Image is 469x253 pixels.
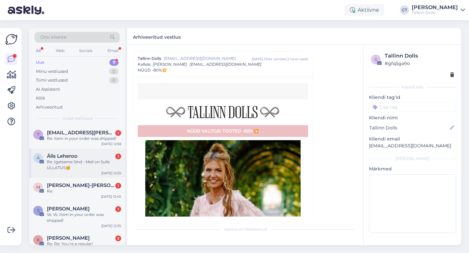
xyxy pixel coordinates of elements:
img: 5bde5e54-69a2-44ee-ab2d-622ea800ddb7.png [144,102,302,121]
div: [DATE] 12:55 [101,171,121,176]
p: Kliendi tag'id [369,94,456,101]
span: Otsi kliente [40,34,66,41]
span: Signe Sarapuu [47,206,90,212]
input: Lisa nimi [369,124,448,131]
div: Web [54,47,66,55]
a: [PERSON_NAME]Tallinn Dolls [412,5,465,15]
div: 9 [109,59,119,66]
div: Socials [78,47,94,55]
div: Tallinn Dolls [385,52,454,60]
div: CT [400,6,409,15]
div: Arhiveeritud [36,104,63,111]
div: [DATE] 12:58 [101,141,121,146]
div: 0 [109,77,119,84]
span: tiina.kallas@hotmail.com [47,130,115,136]
div: ( umbes 2 tunni eest ) [274,57,308,61]
div: Re: Item in your order was shipped! [47,136,121,141]
div: Uus [36,59,44,66]
div: 2 [115,235,121,241]
span: Uued vestlused [62,115,92,121]
span: NÜÜD VALITUD TOOTED -80%💥 [187,128,259,134]
div: 1 [115,206,121,212]
span: Ä [37,155,40,160]
div: Kliendi info [369,84,456,90]
div: [DATE] 12:35 [101,223,121,228]
div: Re: [47,188,121,194]
div: Vs: Vs: Item in your order was shipped! [47,212,121,223]
p: [EMAIL_ADDRESS][DOMAIN_NAME] [369,142,456,149]
div: [DATE] 12:45 [101,194,121,199]
label: Arhiveeritud vestlus [133,32,181,41]
div: Re: Igatseme Sind - Meil on Sulle ÜLLATUS🥳 [47,159,121,171]
div: [PERSON_NAME] [412,5,458,10]
span: Älis Leheroo [47,153,78,159]
span: g [375,57,377,62]
div: Tiimi vestlused [36,77,68,84]
p: Märkmed [369,166,456,172]
div: Kõik [36,95,45,101]
div: [DATE] 13:04 [252,57,272,61]
div: Email [106,47,120,55]
div: [PERSON_NAME] [369,156,456,162]
div: AI Assistent [36,86,60,93]
div: # gfq5ga9o [385,60,454,67]
p: Kliendi email [369,136,456,142]
div: 1 [115,153,121,159]
span: Tallinn Dolls [138,56,161,61]
div: 1 [115,130,121,136]
span: M [36,185,40,190]
div: Re: Re: You’re a regular! [47,241,121,247]
div: 0 [109,68,119,75]
div: All [35,47,42,55]
img: Askly Logo [5,33,18,46]
span: Kellele : [138,62,151,67]
div: Tallinn Dolls [412,10,458,15]
div: Minu vestlused [36,68,68,75]
span: [EMAIL_ADDRESS][DOMAIN_NAME] [164,56,252,61]
span: S [37,208,39,213]
span: NÜÜD -80%💥 [138,67,167,73]
span: Vestlus on blokeeritud [224,226,267,232]
span: k [37,237,40,242]
div: Aktiivne [345,4,384,16]
span: katrin sagaja [47,235,90,241]
span: t [37,132,39,137]
input: Lisa tag [369,102,456,112]
span: [EMAIL_ADDRESS][DOMAIN_NAME] [190,62,262,67]
span: [PERSON_NAME] [153,62,187,67]
p: Kliendi nimi [369,114,456,121]
div: 1 [115,183,121,189]
span: Maarja Lehemets-Tihhanov [47,182,115,188]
